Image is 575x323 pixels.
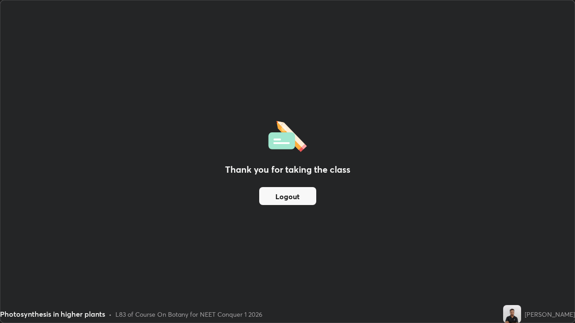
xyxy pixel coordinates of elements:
div: • [109,310,112,319]
img: c49c0c93d85048bcae459b4d218764b0.jpg [503,305,521,323]
h2: Thank you for taking the class [225,163,350,176]
button: Logout [259,187,316,205]
div: L83 of Course On Botany for NEET Conquer 1 2026 [115,310,262,319]
div: [PERSON_NAME] [525,310,575,319]
img: offlineFeedback.1438e8b3.svg [268,118,307,152]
